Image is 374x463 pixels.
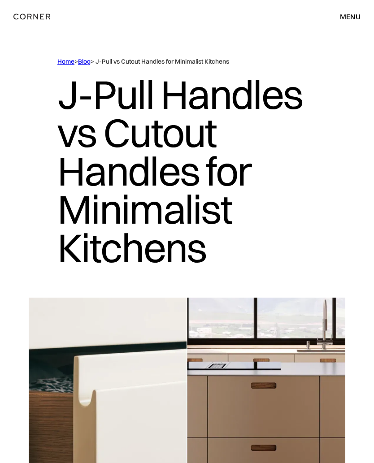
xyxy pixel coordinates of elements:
a: home [13,11,83,22]
div: menu [331,9,361,24]
a: Blog [78,57,91,65]
h1: J-Pull Handles vs Cutout Handles for Minimalist Kitchens [57,66,317,276]
div: > > J-Pull vs Cutout Handles for Minimalist Kitchens [57,57,317,66]
a: Home [57,57,74,65]
div: menu [340,13,361,20]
